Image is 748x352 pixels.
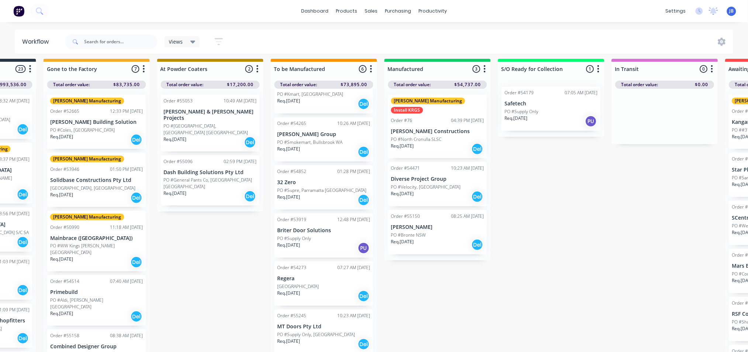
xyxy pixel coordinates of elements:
div: Order #53919 [278,216,307,223]
div: Order #5391912:48 PM [DATE]Briter Door SolutionsPO #Supply OnlyReq.[DATE]PU [275,213,373,258]
p: Req. [DATE] [278,338,300,345]
div: PU [585,115,597,127]
p: [PERSON_NAME] [391,224,484,230]
div: Del [358,98,370,110]
div: 10:26 AM [DATE] [338,120,370,127]
a: dashboard [297,6,332,17]
div: Del [472,143,483,155]
p: PO #North Cronulla SLSC [391,136,442,143]
div: 12:33 PM [DATE] [110,108,143,115]
p: PO #Supply Only, [GEOGRAPHIC_DATA] [278,331,355,338]
span: $73,895.00 [341,81,368,88]
p: Req. [DATE] [278,98,300,104]
div: Order #5447110:23 AM [DATE]Diverse Project GroupPO #Velocity, [GEOGRAPHIC_DATA]Req.[DATE]Del [388,162,487,206]
span: Total order value: [53,81,90,88]
div: Del [17,284,29,296]
div: Order #5485201:28 PM [DATE]32 ZeroPO #Supre, Parramatta [GEOGRAPHIC_DATA]Req.[DATE]Del [275,165,373,210]
p: PO #General Pants Co, [GEOGRAPHIC_DATA] [GEOGRAPHIC_DATA] [164,177,257,190]
div: [PERSON_NAME] ManufacturingOrder #5266512:33 PM [DATE][PERSON_NAME] Building SolutionPO #Coles, [... [47,95,146,149]
div: 01:28 PM [DATE] [338,168,370,175]
div: Order #50990 [50,224,79,231]
div: Del [472,239,483,251]
div: Order #5427307:27 AM [DATE]Regera[GEOGRAPHIC_DATA]Req.[DATE]Del [275,261,373,306]
div: sales [361,6,381,17]
p: [PERSON_NAME] Group [278,131,370,138]
div: Order #54852 [278,168,307,175]
div: 02:59 PM [DATE] [224,158,257,165]
img: Factory [13,6,24,17]
p: PO #[GEOGRAPHIC_DATA], [GEOGRAPHIC_DATA] [GEOGRAPHIC_DATA] [164,123,257,136]
div: purchasing [381,6,415,17]
div: Order #76 [391,117,413,124]
div: Order #5451407:40 AM [DATE]PrimebuildPO #Aldi, [PERSON_NAME][GEOGRAPHIC_DATA]Req.[DATE]Del [47,275,146,326]
p: PO #Supre, Parramatta [GEOGRAPHIC_DATA] [278,187,367,194]
div: [PERSON_NAME] ManufacturingInstall KRGSOrder #7604:39 PM [DATE][PERSON_NAME] ConstructionsPO #Nor... [388,95,487,158]
p: [PERSON_NAME] & [PERSON_NAME] Projects [164,109,257,121]
div: PU [358,242,370,254]
p: Briter Door Solutions [278,227,370,234]
span: JB [730,8,734,14]
div: Order #5417907:05 AM [DATE]SafetechPO #Supply OnlyReq.[DATE]PU [502,87,601,131]
span: Total order value: [167,81,204,88]
span: $83,735.00 [114,81,140,88]
p: Combined Designer Group [50,343,143,350]
div: Del [358,146,370,158]
p: Diverse Project Group [391,176,484,182]
div: Install KRGS [391,107,423,114]
div: Order #54514 [50,278,79,285]
p: Solidbase Constructions Pty Ltd [50,177,143,183]
p: Req. [DATE] [50,192,73,198]
div: 07:27 AM [DATE] [338,264,370,271]
div: Del [131,256,142,268]
p: PO #Coles, [GEOGRAPHIC_DATA] [50,127,115,133]
div: Order #53946 [50,166,79,173]
div: Del [131,192,142,204]
div: Order #5515008:25 AM [DATE][PERSON_NAME]PO #Bronte NSWReq.[DATE]Del [388,210,487,254]
p: Primebuild [278,83,370,89]
div: PrimebuildPO #Kmart, [GEOGRAPHIC_DATA]Req.[DATE]Del [275,69,373,114]
span: $0.00 [695,81,709,88]
p: PO #Kmart, [GEOGRAPHIC_DATA] [278,91,344,98]
div: Order #55158 [50,332,79,339]
div: Order #55053 [164,98,193,104]
span: $17,200.00 [227,81,254,88]
div: Order #5509602:59 PM [DATE]Dash Building Solutions Pty LtdPO #General Pants Co, [GEOGRAPHIC_DATA]... [161,155,260,206]
span: Total order value: [394,81,431,88]
p: PO #WW Kings [PERSON_NAME] [GEOGRAPHIC_DATA] [50,243,143,256]
p: PO #Aldi, [PERSON_NAME][GEOGRAPHIC_DATA] [50,297,143,310]
div: [PERSON_NAME] ManufacturingOrder #5394601:50 PM [DATE]Solidbase Constructions Pty Ltd[GEOGRAPHIC_... [47,153,146,207]
div: 07:05 AM [DATE] [565,89,598,96]
p: PO #Supply Only [505,108,539,115]
div: Del [358,290,370,302]
div: 11:18 AM [DATE] [110,224,143,231]
div: Workflow [22,37,52,46]
div: Del [17,123,29,135]
p: PO #Bronte NSW [391,232,426,238]
p: PO #Smokemart, Bullsbrook WA [278,139,343,146]
div: Del [472,191,483,203]
p: [PERSON_NAME] Building Solution [50,119,143,125]
span: Total order value: [621,81,658,88]
div: Order #52665 [50,108,79,115]
p: Req. [DATE] [164,136,187,143]
div: Order #54471 [391,165,420,172]
div: 12:48 PM [DATE] [338,216,370,223]
div: Order #54265 [278,120,307,127]
p: Req. [DATE] [278,194,300,200]
div: [PERSON_NAME] Manufacturing [50,156,124,162]
p: Req. [DATE] [278,146,300,152]
div: 04:39 PM [DATE] [451,117,484,124]
div: Del [358,338,370,350]
p: Regera [278,275,370,282]
div: products [332,6,361,17]
p: PO #Supply Only [278,235,311,242]
p: Safetech [505,101,598,107]
div: 08:38 AM [DATE] [110,332,143,339]
div: 08:25 AM [DATE] [451,213,484,220]
p: Req. [DATE] [50,310,73,317]
div: productivity [415,6,451,17]
div: 10:23 AM [DATE] [338,312,370,319]
p: Mainbrace ([GEOGRAPHIC_DATA]) [50,235,143,241]
div: 10:23 AM [DATE] [451,165,484,172]
p: Req. [DATE] [391,190,414,197]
